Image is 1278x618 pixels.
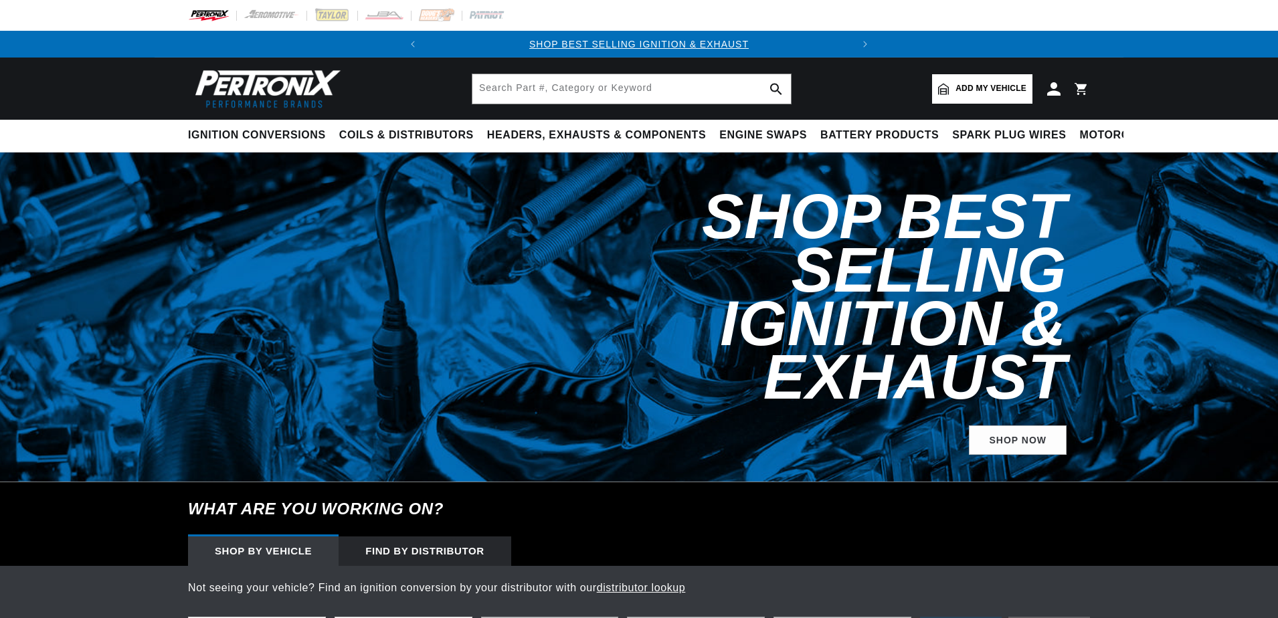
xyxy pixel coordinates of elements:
span: Battery Products [820,128,939,142]
img: Pertronix [188,66,342,112]
h2: Shop Best Selling Ignition & Exhaust [494,190,1067,404]
a: Add my vehicle [932,74,1032,104]
button: Translation missing: en.sections.announcements.previous_announcement [399,31,426,58]
summary: Headers, Exhausts & Components [480,120,713,151]
a: distributor lookup [597,582,686,593]
a: SHOP BEST SELLING IGNITION & EXHAUST [529,39,749,49]
div: 1 of 2 [426,37,852,51]
summary: Engine Swaps [713,120,814,151]
span: Spark Plug Wires [952,128,1066,142]
summary: Spark Plug Wires [945,120,1073,151]
span: Engine Swaps [719,128,807,142]
a: SHOP NOW [969,425,1067,455]
p: Not seeing your vehicle? Find an ignition conversion by your distributor with our [188,579,1090,597]
div: Find by Distributor [339,536,511,566]
summary: Ignition Conversions [188,120,333,151]
h6: What are you working on? [155,482,1123,536]
slideshow-component: Translation missing: en.sections.announcements.announcement_bar [155,31,1123,58]
span: Coils & Distributors [339,128,474,142]
button: search button [761,74,791,104]
span: Headers, Exhausts & Components [487,128,706,142]
div: Announcement [426,37,852,51]
summary: Motorcycle [1073,120,1166,151]
span: Ignition Conversions [188,128,326,142]
button: Translation missing: en.sections.announcements.next_announcement [852,31,879,58]
input: Search Part #, Category or Keyword [472,74,791,104]
span: Motorcycle [1080,128,1160,142]
summary: Coils & Distributors [333,120,480,151]
span: Add my vehicle [955,82,1026,95]
div: Shop by vehicle [188,536,339,566]
summary: Battery Products [814,120,945,151]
